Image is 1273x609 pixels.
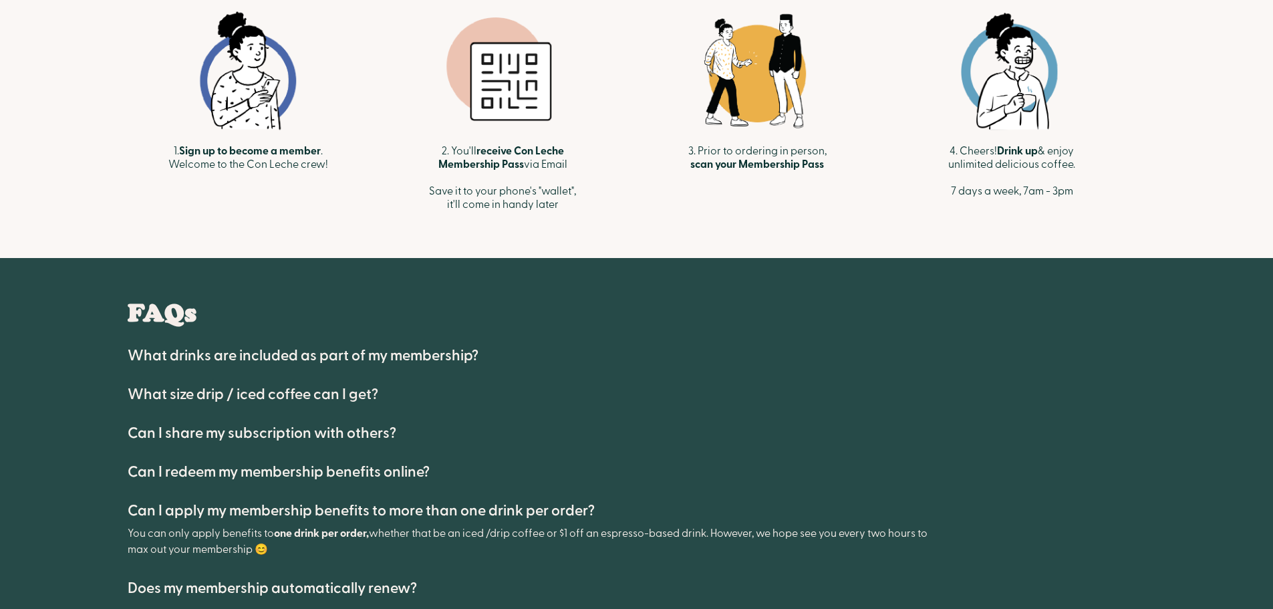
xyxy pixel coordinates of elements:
[128,503,595,519] h4: Can I apply my membership benefits to more than one drink per order?
[948,144,1075,198] p: 4. Cheers! & enjoy unlimited delicious coffee. ‍ 7 days a week, 7am - 3pm
[229,144,321,158] strong: become a member
[179,144,227,158] strong: Sign up to
[438,144,564,171] strong: receive Con Leche Membership Pass
[690,158,824,171] strong: scan your Membership Pass
[128,348,478,364] h4: What drinks are included as part of my membership?
[128,580,417,596] h4: Does my membership automatically renew?
[128,425,396,441] h4: Can I share my subscription with others?
[128,525,942,558] p: You can only apply benefits to whether that be an iced /drip coffee or $1 off an espresso-based d...
[168,144,328,171] p: 1. . Welcome to the Con Leche crew!
[402,144,603,211] p: 2. You'll via Email Save it to your phone's "wallet", it'll come in handy later
[688,144,827,185] p: 3. Prior to ordering in person, ‍
[128,464,430,480] h4: Can I redeem my membership benefits online?
[128,386,378,402] h4: What size drip / iced coffee can I get?
[997,144,1038,158] strong: Drink up
[128,298,197,328] h1: FAQs
[274,527,369,540] strong: one drink per order,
